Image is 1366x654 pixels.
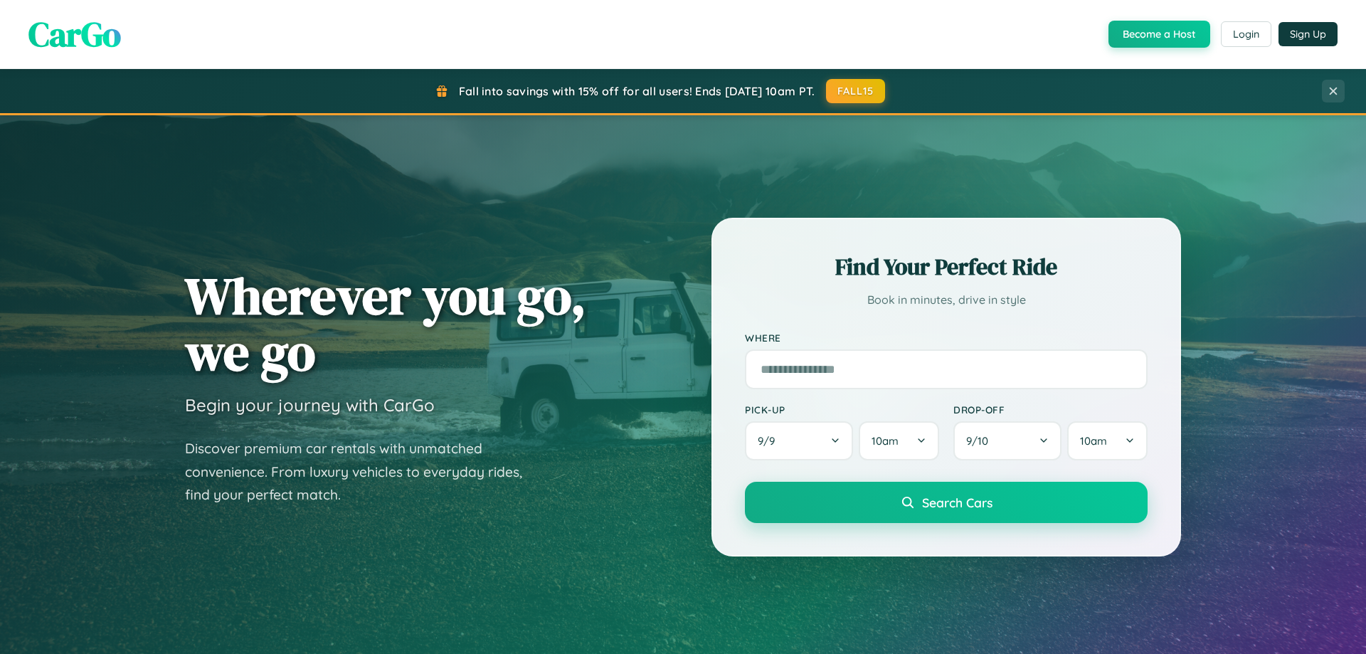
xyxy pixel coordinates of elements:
[745,421,853,460] button: 9/9
[1108,21,1210,48] button: Become a Host
[28,11,121,58] span: CarGo
[459,84,815,98] span: Fall into savings with 15% off for all users! Ends [DATE] 10am PT.
[758,434,782,448] span: 9 / 9
[922,495,992,510] span: Search Cars
[1278,22,1338,46] button: Sign Up
[966,434,995,448] span: 9 / 10
[745,404,939,416] label: Pick-up
[953,404,1148,416] label: Drop-off
[872,434,899,448] span: 10am
[185,394,435,416] h3: Begin your journey with CarGo
[1080,434,1107,448] span: 10am
[826,79,886,103] button: FALL15
[745,251,1148,283] h2: Find Your Perfect Ride
[185,437,541,507] p: Discover premium car rentals with unmatched convenience. From luxury vehicles to everyday rides, ...
[745,290,1148,310] p: Book in minutes, drive in style
[745,332,1148,344] label: Where
[859,421,939,460] button: 10am
[185,268,586,380] h1: Wherever you go, we go
[1221,21,1271,47] button: Login
[953,421,1061,460] button: 9/10
[1067,421,1148,460] button: 10am
[745,482,1148,523] button: Search Cars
